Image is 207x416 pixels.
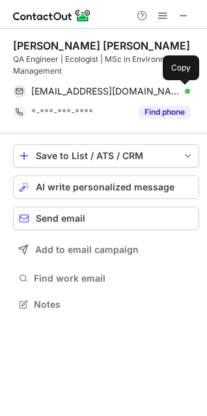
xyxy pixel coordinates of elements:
[13,207,199,230] button: Send email
[36,182,174,192] span: AI write personalized message
[13,238,199,261] button: Add to email campaign
[13,8,91,23] img: ContactOut v5.3.10
[34,299,194,310] span: Notes
[13,269,199,288] button: Find work email
[35,245,139,255] span: Add to email campaign
[13,144,199,168] button: save-profile-one-click
[13,175,199,199] button: AI write personalized message
[139,106,190,119] button: Reveal Button
[13,295,199,314] button: Notes
[36,151,176,161] div: Save to List / ATS / CRM
[34,273,194,284] span: Find work email
[13,39,190,52] div: [PERSON_NAME] [PERSON_NAME]
[36,213,85,224] span: Send email
[13,53,199,77] div: QA Engineer | Ecologist | MSc in Environmental Management
[31,85,180,97] span: [EMAIL_ADDRESS][DOMAIN_NAME]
